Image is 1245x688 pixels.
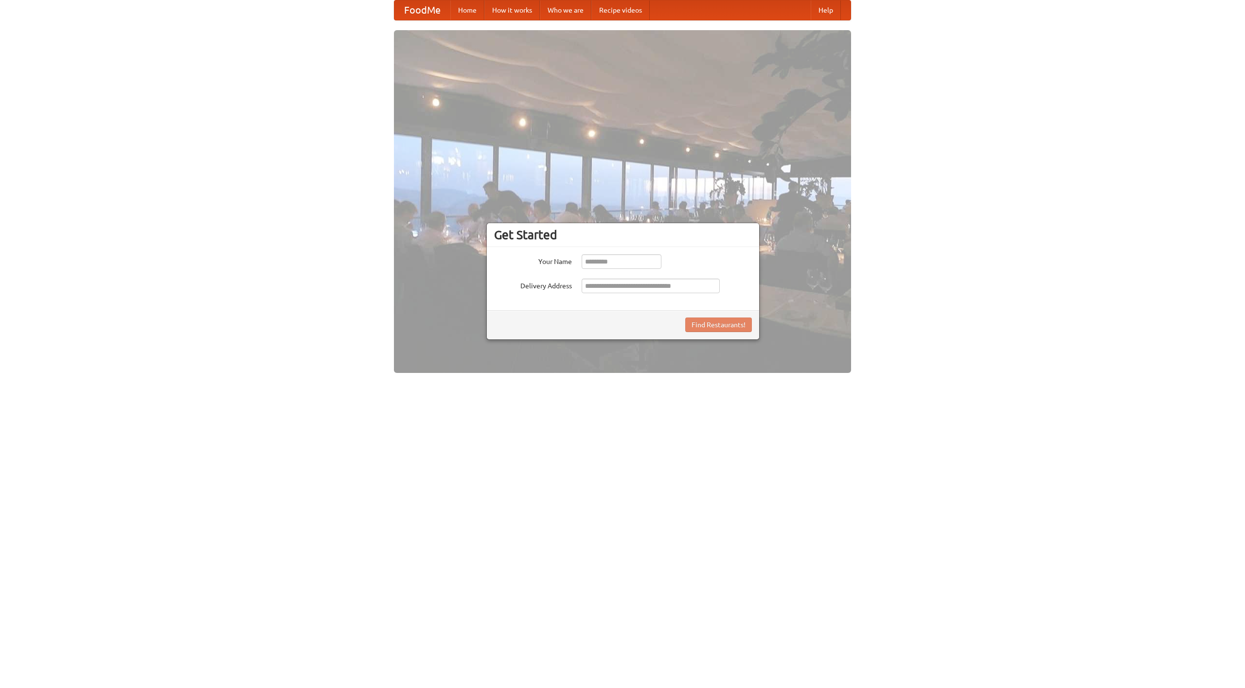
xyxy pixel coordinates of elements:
a: Help [811,0,841,20]
a: Who we are [540,0,591,20]
button: Find Restaurants! [685,318,752,332]
a: How it works [484,0,540,20]
h3: Get Started [494,228,752,242]
a: FoodMe [394,0,450,20]
label: Your Name [494,254,572,266]
a: Recipe videos [591,0,650,20]
a: Home [450,0,484,20]
label: Delivery Address [494,279,572,291]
